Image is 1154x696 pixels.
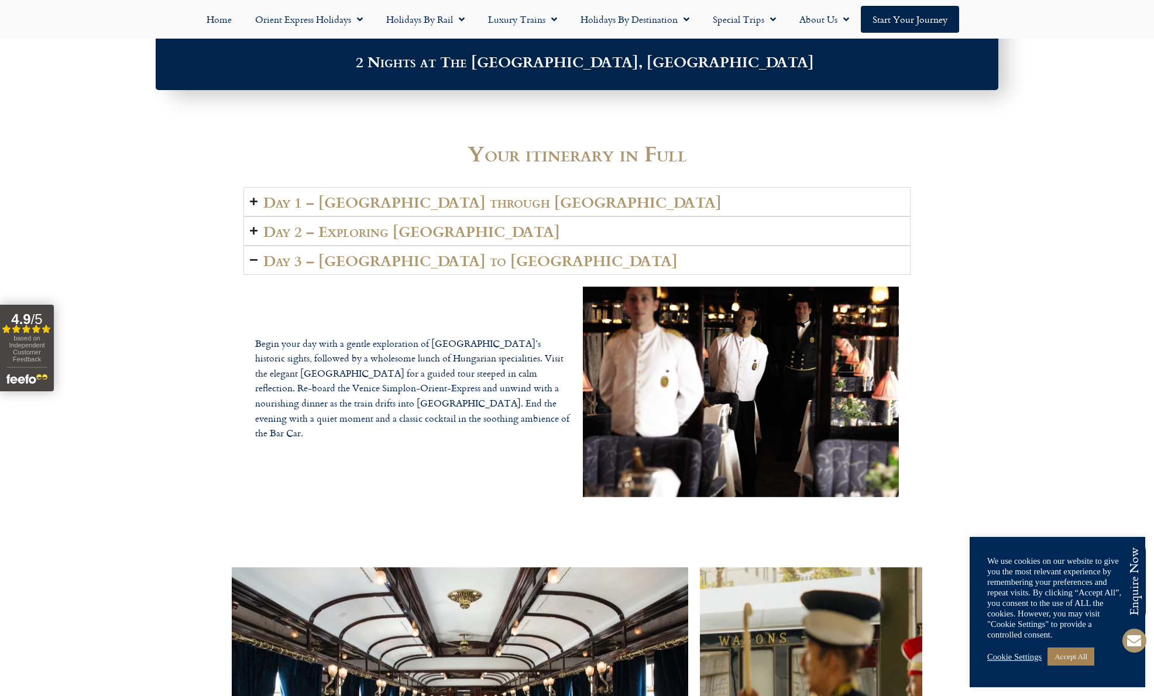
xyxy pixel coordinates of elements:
a: Holidays by Destination [569,6,701,33]
div: 1 of 1 [583,287,899,497]
h2: Day 2 – Exploring [GEOGRAPHIC_DATA] [263,223,560,239]
a: Holidays by Rail [375,6,476,33]
b: 2 Nights at The [GEOGRAPHIC_DATA], [GEOGRAPHIC_DATA] [356,50,814,73]
h2: Day 3 – [GEOGRAPHIC_DATA] to [GEOGRAPHIC_DATA] [263,252,678,268]
a: Accept All [1047,647,1094,666]
summary: Day 2 – Exploring [GEOGRAPHIC_DATA] [243,216,911,246]
a: Home [195,6,243,33]
nav: Menu [6,6,1148,33]
a: Cookie Settings [987,652,1042,662]
p: Begin your day with a gentle exploration of [GEOGRAPHIC_DATA]’s historic sights, followed by a wh... [255,336,571,441]
a: Luxury Trains [476,6,569,33]
div: Accordion. Open links with Enter or Space, close with Escape, and navigate with Arrow Keys [243,187,911,509]
summary: Day 1 – [GEOGRAPHIC_DATA] through [GEOGRAPHIC_DATA] [243,187,911,216]
a: About Us [788,6,861,33]
img: venice-simplon-orient-express [583,287,899,497]
h2: Day 1 – [GEOGRAPHIC_DATA] through [GEOGRAPHIC_DATA] [263,194,722,210]
a: Special Trips [701,6,788,33]
h2: Your itinerary in Full [243,143,911,164]
a: Orient Express Holidays [243,6,375,33]
div: We use cookies on our website to give you the most relevant experience by remembering your prefer... [987,556,1128,640]
summary: Day 3 – [GEOGRAPHIC_DATA] to [GEOGRAPHIC_DATA] [243,246,911,275]
a: Start your Journey [861,6,959,33]
div: Image Carousel [583,287,899,497]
